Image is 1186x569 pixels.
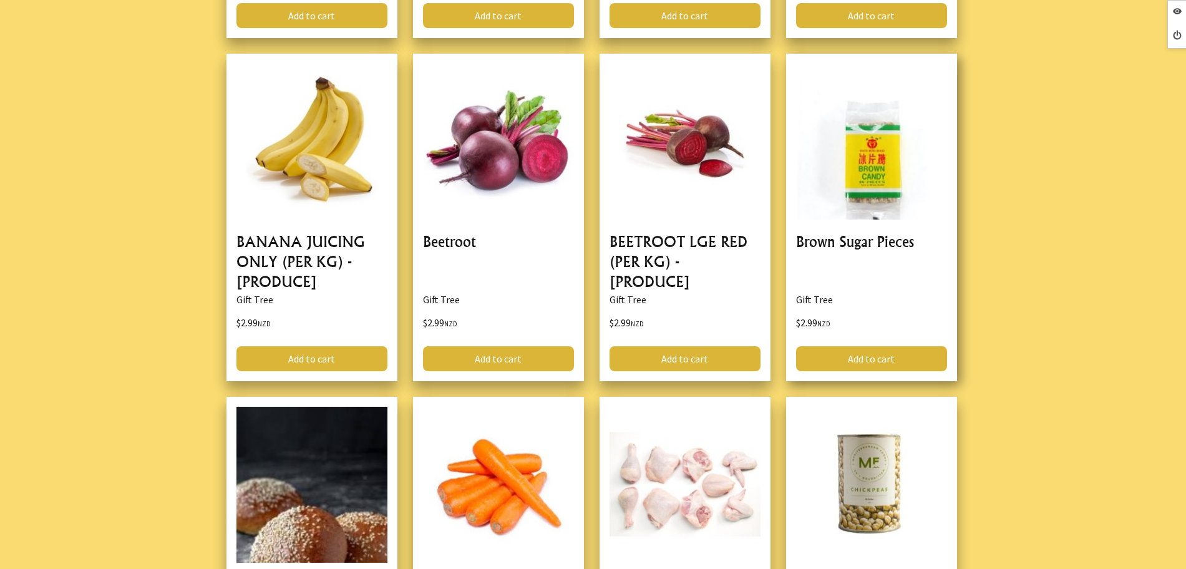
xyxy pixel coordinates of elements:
[610,346,761,371] a: Add to cart
[236,3,387,28] a: Add to cart
[610,3,761,28] a: Add to cart
[796,3,947,28] a: Add to cart
[236,346,387,371] a: Add to cart
[423,3,574,28] a: Add to cart
[423,346,574,371] a: Add to cart
[796,346,947,371] a: Add to cart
